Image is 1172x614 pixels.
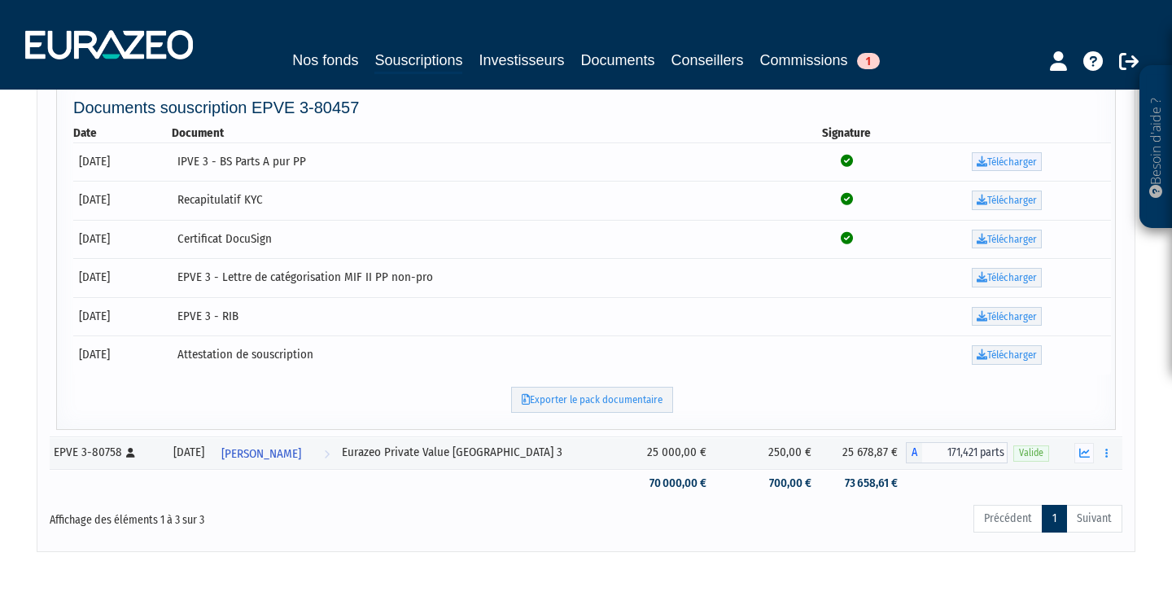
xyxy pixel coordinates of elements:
[906,442,922,463] span: A
[581,49,655,72] a: Documents
[857,53,880,69] span: 1
[906,442,1008,463] div: A - Eurazeo Private Value Europe 3
[168,444,209,461] div: [DATE]
[73,143,172,182] td: [DATE]
[715,436,820,469] td: 250,00 €
[972,191,1042,210] a: Télécharger
[374,49,462,74] a: Souscriptions
[715,469,820,498] td: 700,00 €
[25,30,193,59] img: 1732889491-logotype_eurazeo_blanc_rvb.png
[73,181,172,220] td: [DATE]
[126,448,135,458] i: [Français] Personne physique
[1147,74,1165,221] p: Besoin d'aide ?
[479,49,564,72] a: Investisseurs
[73,336,172,375] td: [DATE]
[73,220,172,259] td: [DATE]
[292,49,358,72] a: Nos fonds
[54,444,157,461] div: EPVE 3-80758
[342,444,617,461] div: Eurazeo Private Value [GEOGRAPHIC_DATA] 3
[172,336,790,375] td: Attestation de souscription
[172,143,790,182] td: IPVE 3 - BS Parts A pur PP
[50,503,483,529] div: Affichage des éléments 1 à 3 sur 3
[73,258,172,297] td: [DATE]
[73,99,1111,116] h4: Documents souscription EPVE 3-80457
[215,436,337,469] a: [PERSON_NAME]
[972,230,1042,249] a: Télécharger
[623,469,715,498] td: 70 000,00 €
[972,268,1042,287] a: Télécharger
[511,387,673,414] a: Exporter le pack documentaire
[922,442,1008,463] span: 171,421 parts
[172,258,790,297] td: EPVE 3 - Lettre de catégorisation MIF II PP non-pro
[820,469,906,498] td: 73 658,61 €
[972,152,1042,172] a: Télécharger
[1042,505,1067,533] a: 1
[73,125,172,142] th: Date
[221,439,301,469] span: [PERSON_NAME]
[172,125,790,142] th: Document
[671,49,744,72] a: Conseillers
[760,49,880,72] a: Commissions1
[623,436,715,469] td: 25 000,00 €
[972,307,1042,327] a: Télécharger
[172,220,790,259] td: Certificat DocuSign
[172,181,790,220] td: Recapitulatif KYC
[790,125,903,142] th: Signature
[820,436,906,469] td: 25 678,87 €
[1013,445,1049,461] span: Valide
[73,297,172,336] td: [DATE]
[172,297,790,336] td: EPVE 3 - RIB
[972,345,1042,365] a: Télécharger
[324,439,330,469] i: Voir l'investisseur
